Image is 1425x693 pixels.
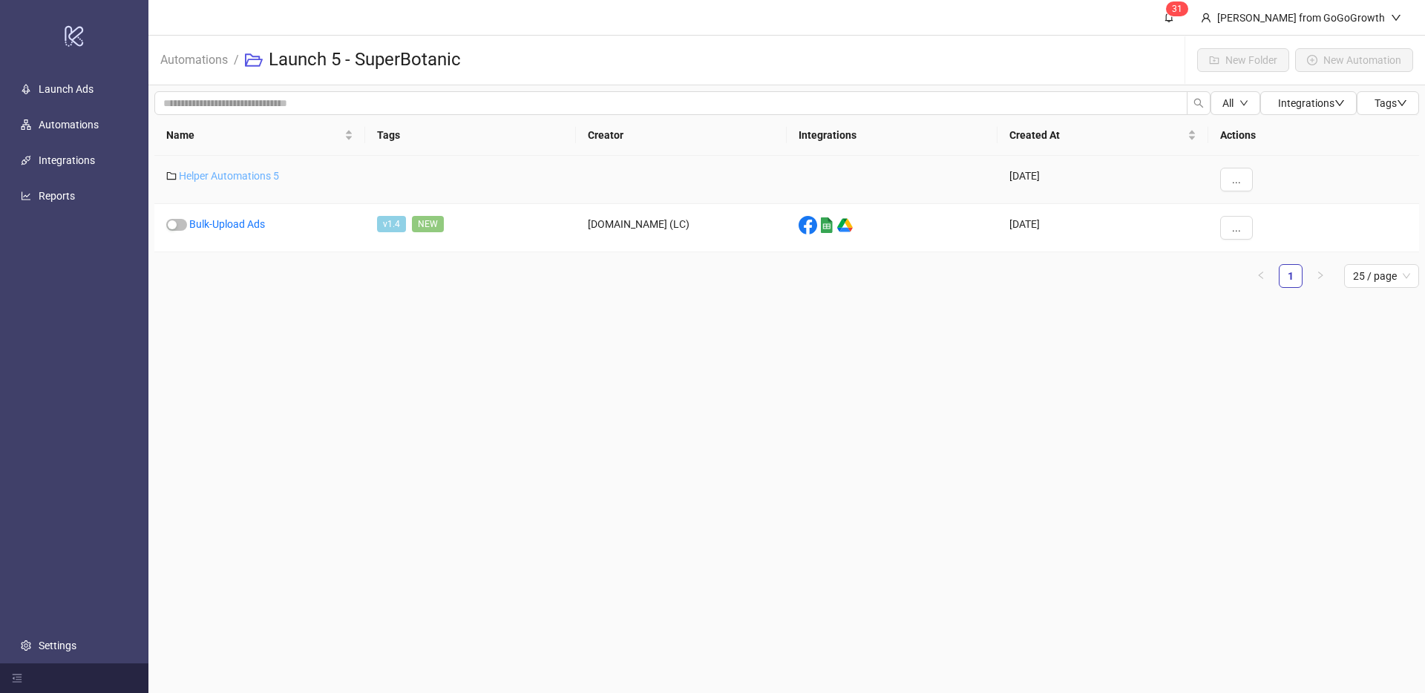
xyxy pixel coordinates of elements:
button: New Automation [1295,48,1413,72]
a: Automations [39,119,99,131]
a: Reports [39,190,75,202]
button: Tagsdown [1357,91,1419,115]
div: [DOMAIN_NAME] (LC) [576,204,787,252]
span: down [1334,98,1345,108]
button: left [1249,264,1273,288]
a: 1 [1280,265,1302,287]
span: folder [166,171,177,181]
span: down [1397,98,1407,108]
button: ... [1220,216,1253,240]
span: Created At [1009,127,1185,143]
span: 1 [1177,4,1182,14]
span: Integrations [1278,97,1345,109]
li: 1 [1279,264,1303,288]
h3: Launch 5 - SuperBotanic [269,48,461,72]
span: search [1193,98,1204,108]
span: All [1222,97,1234,109]
li: Next Page [1308,264,1332,288]
span: 3 [1172,4,1177,14]
div: [PERSON_NAME] from GoGoGrowth [1211,10,1391,26]
li: Previous Page [1249,264,1273,288]
div: [DATE] [997,204,1208,252]
span: down [1239,99,1248,108]
div: [DATE] [997,156,1208,204]
span: menu-fold [12,673,22,683]
button: Alldown [1211,91,1260,115]
span: user [1201,13,1211,23]
th: Name [154,115,365,156]
li: / [234,36,239,84]
a: Integrations [39,154,95,166]
span: ... [1232,222,1241,234]
a: Automations [157,50,231,67]
button: New Folder [1197,48,1289,72]
sup: 31 [1166,1,1188,16]
th: Actions [1208,115,1419,156]
div: Page Size [1344,264,1419,288]
span: Tags [1375,97,1407,109]
th: Integrations [787,115,997,156]
span: left [1257,271,1265,280]
span: folder-open [245,51,263,69]
span: right [1316,271,1325,280]
a: Settings [39,640,76,651]
span: v1.4 [377,216,406,232]
button: right [1308,264,1332,288]
span: down [1391,13,1401,23]
button: Integrationsdown [1260,91,1357,115]
span: Name [166,127,341,143]
span: 25 / page [1353,265,1410,287]
button: ... [1220,168,1253,191]
th: Tags [365,115,576,156]
span: ... [1232,174,1241,185]
a: Launch Ads [39,83,94,95]
th: Created At [997,115,1208,156]
span: NEW [412,216,444,232]
th: Creator [576,115,787,156]
span: bell [1164,12,1174,22]
a: Bulk-Upload Ads [189,218,265,230]
a: Helper Automations 5 [179,170,279,182]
